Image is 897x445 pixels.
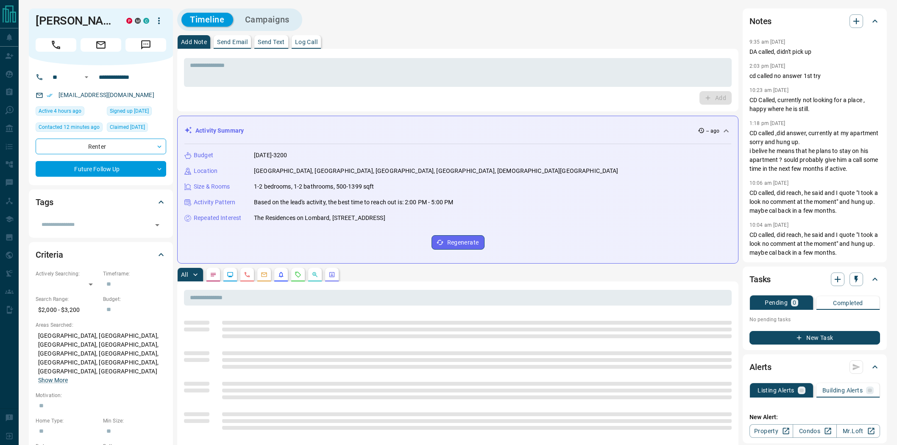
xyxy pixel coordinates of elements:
svg: Agent Actions [329,271,335,278]
p: [GEOGRAPHIC_DATA], [GEOGRAPHIC_DATA], [GEOGRAPHIC_DATA], [GEOGRAPHIC_DATA], [DEMOGRAPHIC_DATA][GE... [254,167,618,175]
h2: Criteria [36,248,63,261]
div: mrloft.ca [135,18,141,24]
span: Call [36,38,76,52]
p: Min Size: [103,417,166,425]
p: 1-2 bedrooms, 1-2 bathrooms, 500-1399 sqft [254,182,374,191]
p: 10:23 am [DATE] [749,87,788,93]
h2: Tasks [749,273,771,286]
button: Campaigns [237,13,298,27]
p: The Residences on Lombard, [STREET_ADDRESS] [254,214,385,222]
p: 10:06 am [DATE] [749,180,788,186]
h2: Alerts [749,360,772,374]
p: New Alert: [749,413,880,422]
p: Building Alerts [822,387,863,393]
p: Based on the lead's activity, the best time to reach out is: 2:00 PM - 5:00 PM [254,198,453,207]
span: Email [81,38,121,52]
p: Location [194,167,217,175]
h2: Notes [749,14,772,28]
p: Repeated Interest [194,214,241,222]
button: Regenerate [432,235,485,250]
h1: [PERSON_NAME] [36,14,114,28]
p: 1:18 pm [DATE] [749,120,786,126]
div: Sun Feb 19 2017 [107,106,166,118]
div: Tags [36,192,166,212]
p: -- ago [706,127,719,135]
p: Add Note [181,39,207,45]
span: Claimed [DATE] [110,123,145,131]
div: Alerts [749,357,880,377]
svg: Calls [244,271,251,278]
div: Renter [36,139,166,154]
span: Active 4 hours ago [39,107,81,115]
button: Timeline [181,13,233,27]
p: No pending tasks [749,313,880,326]
div: property.ca [126,18,132,24]
h2: Tags [36,195,53,209]
p: Home Type: [36,417,99,425]
svg: Notes [210,271,217,278]
svg: Emails [261,271,267,278]
p: 0 [793,300,796,306]
p: Activity Pattern [194,198,235,207]
p: DA called, didn't pick up [749,47,880,56]
p: Send Text [258,39,285,45]
p: CD called ,did answer, currently at my apartment sorry and hung up. i belive he means that he pla... [749,129,880,173]
div: Mon Aug 18 2025 [36,106,103,118]
button: Open [81,72,92,82]
p: $2,000 - $3,200 [36,303,99,317]
div: Notes [749,11,880,31]
span: Signed up [DATE] [110,107,149,115]
p: 2:03 pm [DATE] [749,63,786,69]
button: New Task [749,331,880,345]
div: Activity Summary-- ago [184,123,731,139]
p: Log Call [295,39,318,45]
a: Condos [793,424,836,438]
a: Property [749,424,793,438]
p: Timeframe: [103,270,166,278]
p: Budget [194,151,213,160]
p: Activity Summary [195,126,244,135]
p: Motivation: [36,392,166,399]
div: Fri Feb 11 2022 [107,122,166,134]
span: Contacted 12 minutes ago [39,123,100,131]
p: cd called no answer 1st try [749,72,880,81]
a: Mr.Loft [836,424,880,438]
p: Size & Rooms [194,182,230,191]
svg: Opportunities [312,271,318,278]
p: 10:04 am [DATE] [749,222,788,228]
p: CD called, did reach, he said and I quote "I took a look no comment at the moment" and hung up. m... [749,231,880,257]
svg: Lead Browsing Activity [227,271,234,278]
p: 9:35 am [DATE] [749,39,786,45]
p: Send Email [217,39,248,45]
svg: Listing Alerts [278,271,284,278]
svg: Requests [295,271,301,278]
p: Budget: [103,295,166,303]
span: Message [125,38,166,52]
div: Tasks [749,269,880,289]
p: Areas Searched: [36,321,166,329]
p: [DATE]-3200 [254,151,287,160]
div: Criteria [36,245,166,265]
p: Pending [765,300,788,306]
p: [GEOGRAPHIC_DATA], [GEOGRAPHIC_DATA], [GEOGRAPHIC_DATA], [GEOGRAPHIC_DATA], [GEOGRAPHIC_DATA], [G... [36,329,166,387]
p: Listing Alerts [758,387,794,393]
p: Search Range: [36,295,99,303]
div: Mon Aug 18 2025 [36,122,103,134]
svg: Email Verified [47,92,53,98]
p: CD called, did reach, he said and I quote "I took a look no comment at the moment" and hung up. m... [749,189,880,215]
a: [EMAIL_ADDRESS][DOMAIN_NAME] [58,92,154,98]
p: Actively Searching: [36,270,99,278]
button: Show More [38,376,68,385]
div: condos.ca [143,18,149,24]
p: Completed [833,300,863,306]
p: All [181,272,188,278]
p: CD Called, currently not looking for a place , happy where he is still. [749,96,880,114]
button: Open [151,219,163,231]
div: Future Follow Up [36,161,166,177]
